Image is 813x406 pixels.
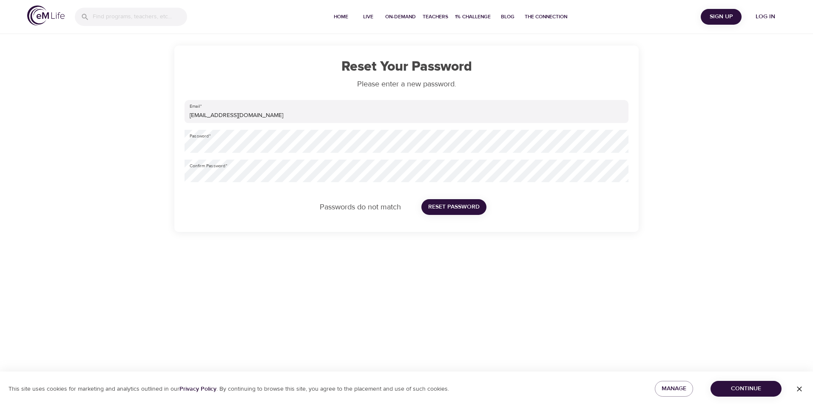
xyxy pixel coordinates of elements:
span: On-Demand [385,12,416,21]
span: Live [358,12,378,21]
span: Reset Password [428,202,480,212]
span: Teachers [423,12,448,21]
button: Manage [655,381,693,397]
span: Continue [717,383,775,394]
span: 1% Challenge [455,12,491,21]
button: Log in [745,9,786,25]
h1: Reset Your Password [185,59,628,75]
span: Home [331,12,351,21]
p: Passwords do not match [320,201,401,213]
span: Manage [662,383,686,394]
a: Privacy Policy [179,385,216,393]
button: Sign Up [701,9,742,25]
img: logo [27,6,65,26]
button: Reset Password [421,199,486,215]
input: Find programs, teachers, etc... [93,8,187,26]
button: Continue [711,381,782,397]
span: The Connection [525,12,567,21]
span: Blog [497,12,518,21]
span: Sign Up [704,11,738,22]
p: Please enter a new password. [185,78,628,90]
span: Log in [748,11,782,22]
